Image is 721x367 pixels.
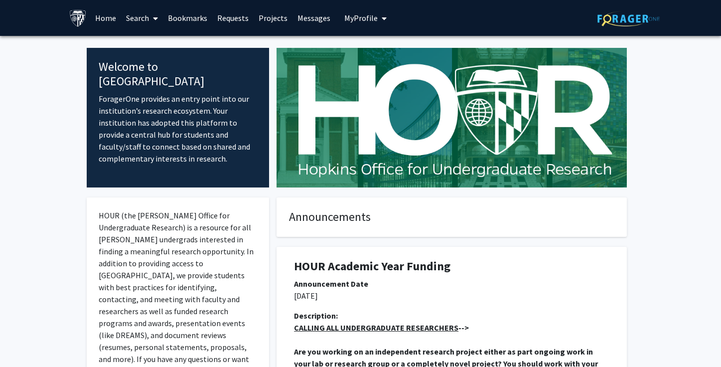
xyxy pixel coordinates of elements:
h4: Announcements [289,210,614,224]
iframe: Chat [7,322,42,360]
a: Projects [254,0,292,35]
p: ForagerOne provides an entry point into our institution’s research ecosystem. Your institution ha... [99,93,258,165]
a: Search [121,0,163,35]
img: ForagerOne Logo [597,11,660,26]
img: Johns Hopkins University Logo [69,9,87,27]
a: Home [90,0,121,35]
div: Announcement Date [294,278,609,290]
strong: --> [294,323,469,333]
a: Messages [292,0,335,35]
a: Bookmarks [163,0,212,35]
div: Description: [294,310,609,322]
a: Requests [212,0,254,35]
img: Cover Image [277,48,627,187]
p: [DATE] [294,290,609,302]
u: CALLING ALL UNDERGRADUATE RESEARCHERS [294,323,458,333]
h4: Welcome to [GEOGRAPHIC_DATA] [99,60,258,89]
span: My Profile [344,13,378,23]
h1: HOUR Academic Year Funding [294,259,609,274]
